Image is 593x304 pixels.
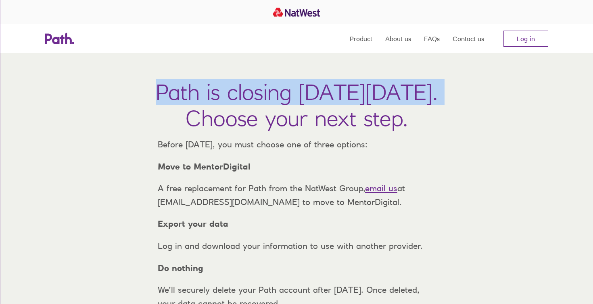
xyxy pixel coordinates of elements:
[151,182,442,209] p: A free replacement for Path from the NatWest Group, at [EMAIL_ADDRESS][DOMAIN_NAME] to move to Me...
[385,24,411,53] a: About us
[453,24,484,53] a: Contact us
[365,183,397,193] a: email us
[424,24,440,53] a: FAQs
[158,161,251,172] strong: Move to MentorDigital
[156,79,438,131] h1: Path is closing [DATE][DATE]. Choose your next step.
[151,138,442,151] p: Before [DATE], you must choose one of three options:
[503,31,548,47] a: Log in
[158,263,203,273] strong: Do nothing
[158,219,228,229] strong: Export your data
[350,24,372,53] a: Product
[151,239,442,253] p: Log in and download your information to use with another provider.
